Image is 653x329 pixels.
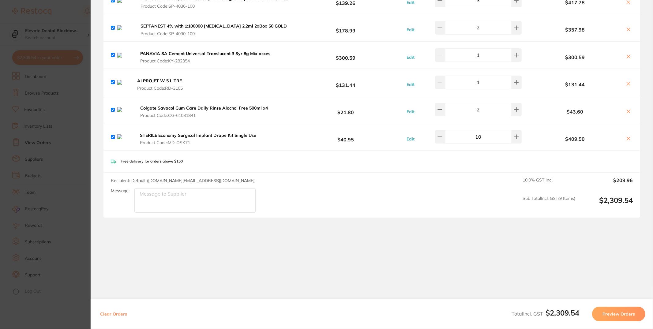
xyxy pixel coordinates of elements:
[117,134,133,139] img: d3gweXU4cQ
[140,58,274,63] span: Product Code: KY-282354
[140,113,271,118] span: Product Code: CG-61031841
[117,25,134,30] img: cGxlZXJ0cQ
[141,4,291,9] span: Product Code: SP-4036-100
[9,6,113,113] div: message notification from Restocq, 12h ago. Hi Elevate, ​ Starting 11 August, we’re making some u...
[294,49,398,61] b: $300.59
[27,104,109,109] p: Message from Restocq, sent 12h ago
[141,23,287,29] b: SEPTANEST 4% with 1:100000 [MEDICAL_DATA] 2.2ml 2xBox 50 GOLD
[140,140,260,145] span: Product Code: MD-OSK71
[137,78,182,84] b: ALPROJET W 5 LITRE
[111,188,129,193] label: Message:
[405,109,416,114] button: Edit
[138,105,273,118] button: Colgate Savacol Gum Care Daily Rinse Alochol Free 500ml x4 Product Code:CG-61031841
[546,308,579,317] b: $2,309.54
[140,51,270,56] b: PANAVIA SA Cement Universal Translucent 3 Syr 8g Mix acces
[294,77,398,88] b: $131.44
[580,196,633,213] output: $2,309.54
[294,131,398,143] b: $40.95
[528,82,622,87] b: $131.44
[528,27,622,32] b: $357.98
[98,307,129,321] button: Clear Orders
[121,159,183,163] p: Free delivery for orders above $150
[137,86,189,91] span: Product Code: RD-3105
[117,107,133,112] img: cWdoNm02NQ
[523,178,575,191] span: 10.0 % GST Incl.
[111,178,256,183] span: Recipient: Default ( [DOMAIN_NAME][EMAIL_ADDRESS][DOMAIN_NAME] )
[141,31,290,36] span: Product Code: SP-4090-100
[135,78,191,91] button: ALPROJET W 5 LITRE Product Code:RD-3105
[27,9,109,101] div: Message content
[528,136,622,142] b: $409.50
[405,27,416,32] button: Edit
[117,80,130,85] img: bzFkamt1Mw
[27,9,109,153] div: Hi Elevate, ​ Starting [DATE], we’re making some updates to our product offerings on the Restocq ...
[405,136,416,142] button: Edit
[512,311,579,317] span: Total Incl. GST
[580,178,633,191] output: $209.96
[528,54,622,60] b: $300.59
[14,11,24,21] img: Profile image for Restocq
[523,196,575,213] span: Sub Total Incl. GST ( 9 Items)
[294,22,398,33] b: $178.99
[405,82,416,87] button: Edit
[138,133,262,145] button: STERILE Economy Surgical Implant Drape Kit Single Use Product Code:MD-OSK71
[140,133,256,138] b: STERILE Economy Surgical Implant Drape Kit Single Use
[405,54,416,60] button: Edit
[138,51,276,64] button: PANAVIA SA Cement Universal Translucent 3 Syr 8g Mix acces Product Code:KY-282354
[592,307,645,321] button: Preview Orders
[117,53,133,58] img: bnhwc3FqaA
[528,109,622,114] b: $43.60
[140,105,268,111] b: Colgate Savacol Gum Care Daily Rinse Alochol Free 500ml x4
[139,23,292,36] button: SEPTANEST 4% with 1:100000 [MEDICAL_DATA] 2.2ml 2xBox 50 GOLD Product Code:SP-4090-100
[294,104,398,115] b: $21.80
